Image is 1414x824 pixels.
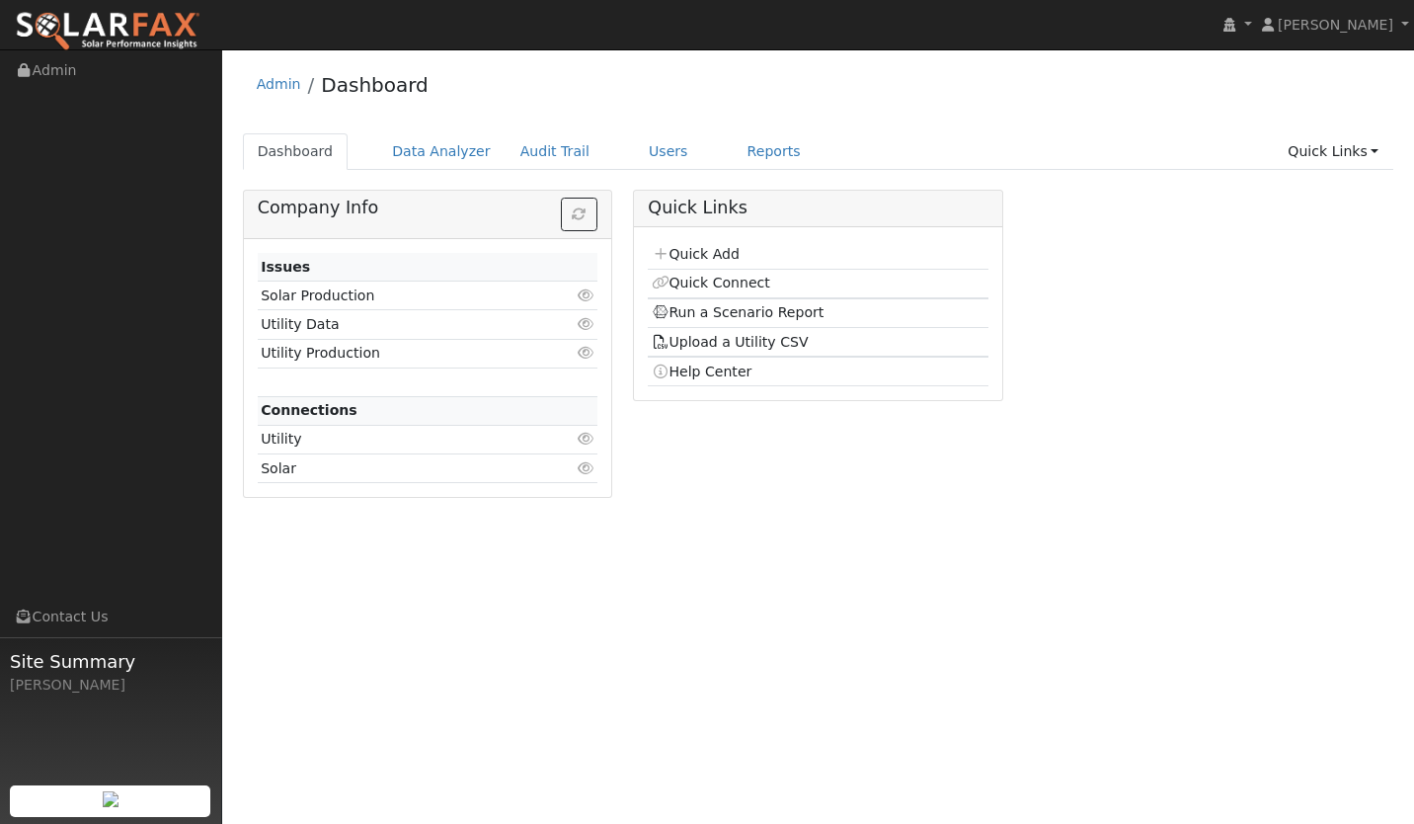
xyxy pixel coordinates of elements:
a: Run a Scenario Report [652,304,825,320]
td: Solar Production [258,282,543,310]
img: SolarFax [15,11,200,52]
a: Users [634,133,703,170]
a: Admin [257,76,301,92]
h5: Quick Links [648,198,987,218]
span: Site Summary [10,648,211,675]
i: Click to view [577,317,594,331]
a: Dashboard [243,133,349,170]
h5: Company Info [258,198,597,218]
strong: Connections [261,402,357,418]
a: Dashboard [321,73,429,97]
img: retrieve [103,791,118,807]
div: [PERSON_NAME] [10,675,211,696]
i: Click to view [577,346,594,360]
td: Utility [258,425,543,453]
strong: Issues [261,259,310,275]
a: Data Analyzer [377,133,506,170]
td: Utility Production [258,339,543,368]
a: Upload a Utility CSV [652,334,809,350]
i: Click to view [577,461,594,475]
a: Audit Trail [506,133,604,170]
a: Quick Links [1273,133,1393,170]
a: Quick Add [652,246,740,262]
td: Solar [258,454,543,483]
td: Utility Data [258,310,543,339]
a: Quick Connect [652,275,770,290]
i: Click to view [577,432,594,446]
i: Click to view [577,288,594,302]
span: [PERSON_NAME] [1278,17,1393,33]
a: Reports [733,133,816,170]
a: Help Center [652,364,752,379]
